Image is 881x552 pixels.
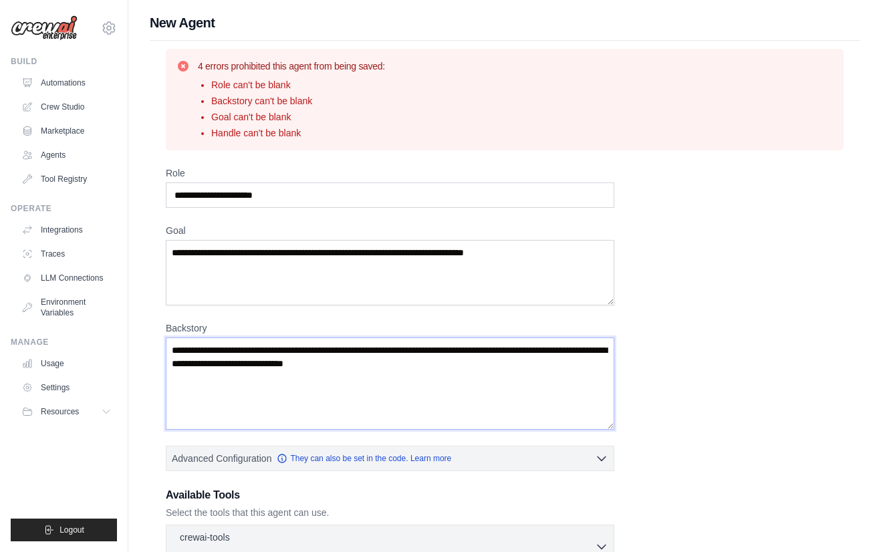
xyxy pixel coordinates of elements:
a: Usage [16,353,117,374]
a: Settings [16,377,117,398]
label: Goal [166,224,614,237]
div: Operate [11,203,117,214]
div: Build [11,56,117,67]
a: Traces [16,243,117,265]
li: Backstory can't be blank [211,94,385,108]
h1: New Agent [150,13,860,32]
label: Role [166,166,614,180]
a: Crew Studio [16,96,117,118]
a: Agents [16,144,117,166]
a: LLM Connections [16,267,117,289]
a: Automations [16,72,117,94]
label: Backstory [166,321,614,335]
a: Marketplace [16,120,117,142]
h3: Available Tools [166,487,614,503]
p: crewai-tools [180,531,230,544]
a: Environment Variables [16,291,117,323]
li: Handle can't be blank [211,126,385,140]
button: Logout [11,519,117,541]
img: Logo [11,15,78,41]
p: Select the tools that this agent can use. [166,506,614,519]
a: Integrations [16,219,117,241]
li: Role can't be blank [211,78,385,92]
a: Tool Registry [16,168,117,190]
button: Resources [16,401,117,422]
a: They can also be set in the code. Learn more [277,453,451,464]
span: Resources [41,406,79,417]
button: Advanced Configuration They can also be set in the code. Learn more [166,446,614,470]
h3: 4 errors prohibited this agent from being saved: [198,59,385,73]
span: Advanced Configuration [172,452,271,465]
li: Goal can't be blank [211,110,385,124]
span: Logout [59,525,84,535]
div: Manage [11,337,117,348]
